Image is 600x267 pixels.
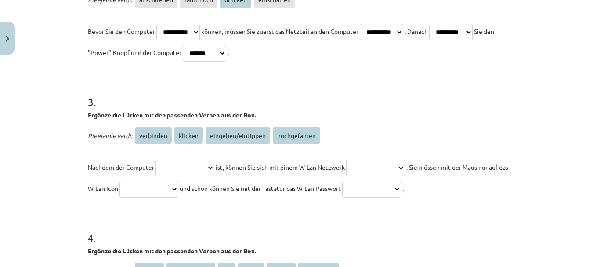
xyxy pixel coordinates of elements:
span: Bevor Sie den Computer [88,27,155,35]
span: klicken [174,127,203,144]
span: können, müssen Sie zuerst das Netzteil an den Computer [201,27,358,35]
h1: 3 . [88,80,512,108]
span: . [228,48,229,56]
h1: 4 . [88,216,512,244]
span: hochgefahren [273,127,320,144]
img: icon-close-lesson-0947bae3869378f0d4975bcd49f059093ad1ed9edebbc8119c70593378902aed.svg [6,36,9,42]
strong: Ergänze die Lücken mit den passenden Verben aus der Box. [88,111,256,119]
span: . Danach [405,27,428,35]
span: und schon können Sie mit der Tastatur das W-Lan Passwort [180,184,341,192]
span: Pieejamie vārdi: [88,132,132,139]
span: eingeben/eintippen [206,127,270,144]
span: Nachdem der Computer [88,163,154,171]
strong: Ergänze die Lücken mit den passenden Verben aus der Box. [88,247,256,255]
span: ist, können Sie sich mit einem W-Lan Netzwerk [216,163,345,171]
span: verbinden [135,127,172,144]
span: . [402,184,404,192]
